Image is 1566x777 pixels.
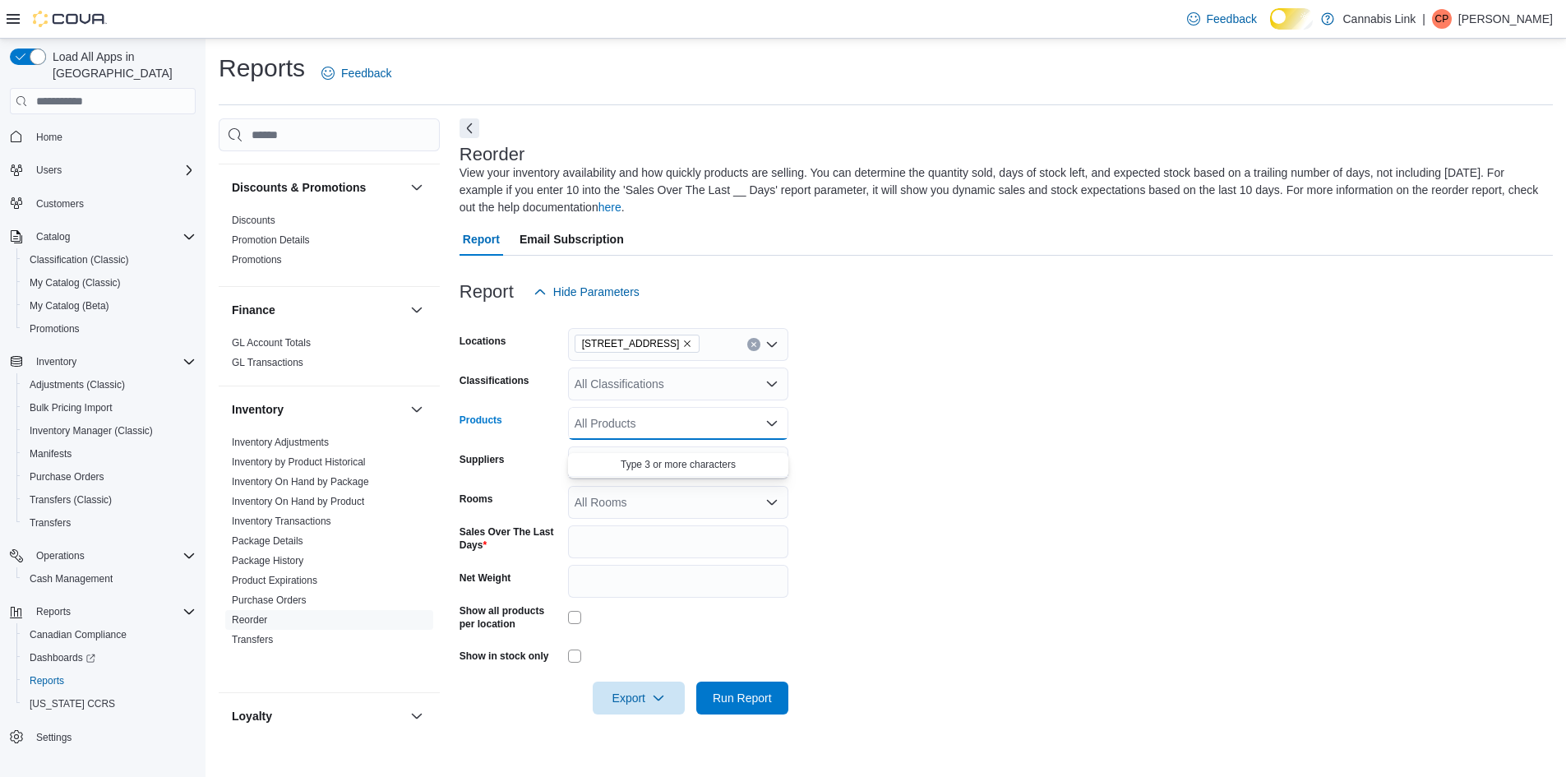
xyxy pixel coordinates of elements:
[30,126,196,146] span: Home
[598,201,621,214] a: here
[23,671,196,691] span: Reports
[232,357,303,368] a: GL Transactions
[3,600,202,623] button: Reports
[232,708,272,724] h3: Loyalty
[3,225,202,248] button: Catalog
[593,682,685,715] button: Export
[1432,9,1452,29] div: Charlotte Phillips
[460,118,479,138] button: Next
[23,421,159,441] a: Inventory Manager (Classic)
[219,52,305,85] h1: Reports
[30,227,196,247] span: Catalog
[232,614,267,626] a: Reorder
[232,302,404,318] button: Finance
[36,355,76,368] span: Inventory
[232,336,311,349] span: GL Account Totals
[30,401,113,414] span: Bulk Pricing Import
[232,456,366,468] a: Inventory by Product Historical
[232,302,275,318] h3: Finance
[30,193,196,214] span: Customers
[232,555,303,567] a: Package History
[23,319,86,339] a: Promotions
[30,299,109,312] span: My Catalog (Beta)
[23,625,196,645] span: Canadian Compliance
[23,296,116,316] a: My Catalog (Beta)
[603,682,675,715] span: Export
[23,398,119,418] a: Bulk Pricing Import
[407,706,427,726] button: Loyalty
[23,625,133,645] a: Canadian Compliance
[1342,9,1416,29] p: Cannabis Link
[232,401,284,418] h3: Inventory
[23,648,196,668] span: Dashboards
[232,613,267,627] span: Reorder
[3,725,202,749] button: Settings
[30,602,77,622] button: Reports
[232,401,404,418] button: Inventory
[23,694,196,714] span: Washington CCRS
[682,339,692,349] button: Remove 1225 Wonderland Road North from selection in this group
[460,414,502,427] label: Products
[3,192,202,215] button: Customers
[232,234,310,247] span: Promotion Details
[30,572,113,585] span: Cash Management
[36,131,62,144] span: Home
[23,569,119,589] a: Cash Management
[30,352,83,372] button: Inventory
[765,338,778,351] button: Open list of options
[1422,9,1425,29] p: |
[582,335,680,352] span: [STREET_ADDRESS]
[232,214,275,227] span: Discounts
[46,49,196,81] span: Load All Apps in [GEOGRAPHIC_DATA]
[16,419,202,442] button: Inventory Manager (Classic)
[232,535,303,547] a: Package Details
[407,178,427,197] button: Discounts & Promotions
[232,253,282,266] span: Promotions
[1458,9,1553,29] p: [PERSON_NAME]
[16,511,202,534] button: Transfers
[232,437,329,448] a: Inventory Adjustments
[23,513,196,533] span: Transfers
[23,467,196,487] span: Purchase Orders
[460,493,493,506] label: Rooms
[16,488,202,511] button: Transfers (Classic)
[232,633,273,646] span: Transfers
[23,444,196,464] span: Manifests
[16,692,202,715] button: [US_STATE] CCRS
[30,194,90,214] a: Customers
[568,453,788,477] div: Choose from the following options
[16,294,202,317] button: My Catalog (Beta)
[30,322,80,335] span: Promotions
[765,417,778,430] button: Close list of options
[30,546,91,566] button: Operations
[16,317,202,340] button: Promotions
[16,396,202,419] button: Bulk Pricing Import
[23,375,132,395] a: Adjustments (Classic)
[23,398,196,418] span: Bulk Pricing Import
[460,453,505,466] label: Suppliers
[36,731,72,744] span: Settings
[463,223,500,256] span: Report
[460,571,510,585] label: Net Weight
[16,271,202,294] button: My Catalog (Classic)
[1435,9,1449,29] span: CP
[30,470,104,483] span: Purchase Orders
[232,436,329,449] span: Inventory Adjustments
[33,11,107,27] img: Cova
[30,697,115,710] span: [US_STATE] CCRS
[219,333,440,386] div: Finance
[23,490,118,510] a: Transfers (Classic)
[232,179,366,196] h3: Discounts & Promotions
[23,250,196,270] span: Classification (Classic)
[30,628,127,641] span: Canadian Compliance
[23,569,196,589] span: Cash Management
[30,651,95,664] span: Dashboards
[219,432,440,692] div: Inventory
[30,602,196,622] span: Reports
[232,215,275,226] a: Discounts
[23,513,77,533] a: Transfers
[36,605,71,618] span: Reports
[30,127,69,147] a: Home
[1180,2,1263,35] a: Feedback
